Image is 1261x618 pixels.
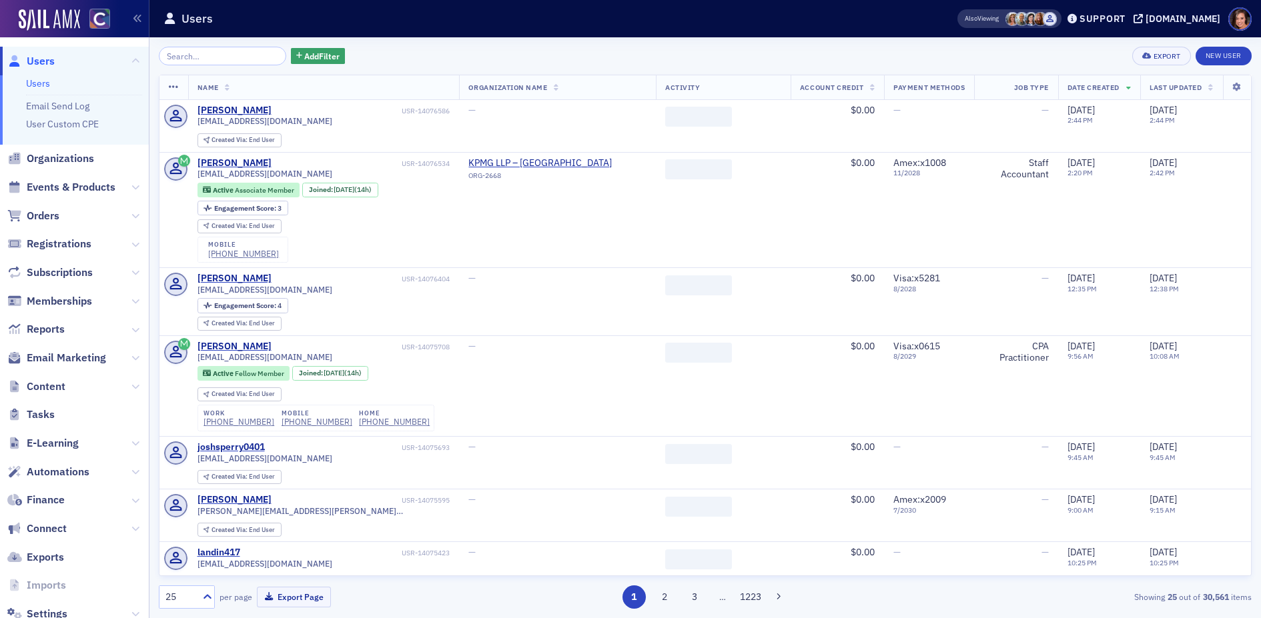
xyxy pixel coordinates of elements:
[1041,272,1049,284] span: —
[1150,157,1177,169] span: [DATE]
[665,159,732,179] span: ‌
[235,185,294,195] span: Associate Member
[1068,168,1093,177] time: 2:20 PM
[653,585,676,609] button: 2
[27,493,65,507] span: Finance
[334,185,372,194] div: (14h)
[1150,104,1177,116] span: [DATE]
[893,493,946,505] span: Amex : x2009
[208,241,279,249] div: mobile
[213,185,235,195] span: Active
[893,506,965,515] span: 7 / 2030
[26,118,99,130] a: User Custom CPE
[1068,558,1097,567] time: 10:25 PM
[1068,493,1095,505] span: [DATE]
[27,151,94,166] span: Organizations
[893,441,901,453] span: —
[1043,12,1057,26] span: Cole Buerger
[197,317,282,331] div: Created Via: End User
[893,340,940,352] span: Visa : x0615
[468,546,476,558] span: —
[7,237,91,251] a: Registrations
[468,157,612,169] span: KPMG LLP – Denver
[274,343,450,351] div: USR-14075708
[197,470,282,484] div: Created Via: End User
[1150,351,1180,361] time: 10:08 AM
[197,547,240,559] a: landin417
[1068,284,1097,293] time: 12:35 PM
[197,219,282,233] div: Created Via: End User
[203,369,284,377] a: Active Fellow Member
[1068,546,1095,558] span: [DATE]
[282,409,352,417] div: mobile
[27,209,59,223] span: Orders
[27,436,79,451] span: E-Learning
[1068,340,1095,352] span: [DATE]
[197,285,332,295] span: [EMAIL_ADDRESS][DOMAIN_NAME]
[468,441,476,453] span: —
[897,591,1252,603] div: Showing out of items
[1134,14,1225,23] button: [DOMAIN_NAME]
[1200,591,1231,603] strong: 30,561
[27,322,65,337] span: Reports
[851,157,875,169] span: $0.00
[197,169,332,179] span: [EMAIL_ADDRESS][DOMAIN_NAME]
[242,549,450,557] div: USR-14075423
[7,151,94,166] a: Organizations
[7,294,92,309] a: Memberships
[27,521,67,536] span: Connect
[299,369,324,377] span: Joined :
[713,591,732,603] span: …
[197,273,272,285] a: [PERSON_NAME]
[983,341,1048,364] div: CPA Practitioner
[197,201,288,215] div: Engagement Score: 3
[7,550,64,565] a: Exports
[197,105,272,117] div: [PERSON_NAME]
[89,9,110,29] img: SailAMX
[1068,83,1120,92] span: Date Created
[851,493,875,505] span: $0.00
[7,493,65,507] a: Finance
[27,351,106,365] span: Email Marketing
[27,180,115,195] span: Events & Products
[27,294,92,309] span: Memberships
[893,546,901,558] span: —
[7,379,65,394] a: Content
[26,77,50,89] a: Users
[304,50,340,62] span: Add Filter
[324,368,344,377] span: [DATE]
[197,157,272,169] a: [PERSON_NAME]
[212,391,275,398] div: End User
[359,417,430,427] div: [PHONE_NUMBER]
[203,409,274,417] div: work
[893,157,946,169] span: Amex : x1008
[1041,104,1049,116] span: —
[359,409,430,417] div: home
[7,322,65,337] a: Reports
[7,180,115,195] a: Events & Products
[1150,168,1175,177] time: 2:42 PM
[203,417,274,427] a: [PHONE_NUMBER]
[1068,104,1095,116] span: [DATE]
[212,472,249,481] span: Created Via :
[197,523,282,537] div: Created Via: End User
[197,116,332,126] span: [EMAIL_ADDRESS][DOMAIN_NAME]
[274,107,450,115] div: USR-14076586
[665,549,732,569] span: ‌
[212,320,275,327] div: End User
[197,133,282,147] div: Created Via: End User
[739,585,763,609] button: 1223
[27,237,91,251] span: Registrations
[1150,284,1179,293] time: 12:38 PM
[7,54,55,69] a: Users
[1154,53,1181,60] div: Export
[1015,12,1029,26] span: Derrol Moorhead
[19,9,80,31] img: SailAMX
[309,185,334,194] span: Joined :
[468,171,612,185] div: ORG-2668
[965,14,999,23] span: Viewing
[212,319,249,327] span: Created Via :
[212,137,275,144] div: End User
